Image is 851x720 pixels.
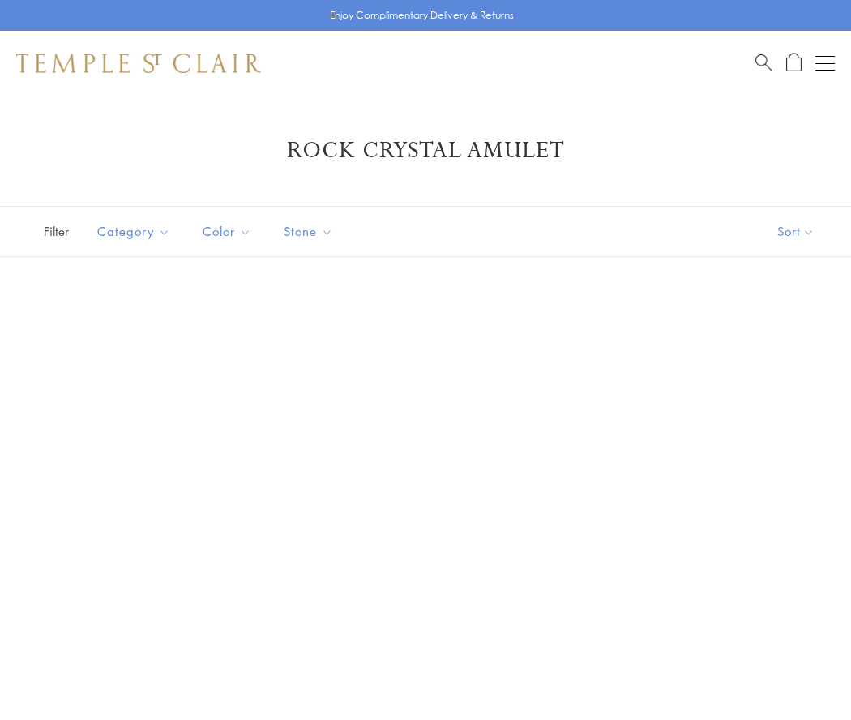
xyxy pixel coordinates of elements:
[755,53,772,73] a: Search
[41,136,810,165] h1: Rock Crystal Amulet
[89,221,182,242] span: Category
[272,213,345,250] button: Stone
[190,213,263,250] button: Color
[195,221,263,242] span: Color
[330,7,514,24] p: Enjoy Complimentary Delivery & Returns
[786,53,802,73] a: Open Shopping Bag
[16,54,261,73] img: Temple St. Clair
[815,54,835,73] button: Open navigation
[85,213,182,250] button: Category
[741,207,851,256] button: Show sort by
[276,221,345,242] span: Stone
